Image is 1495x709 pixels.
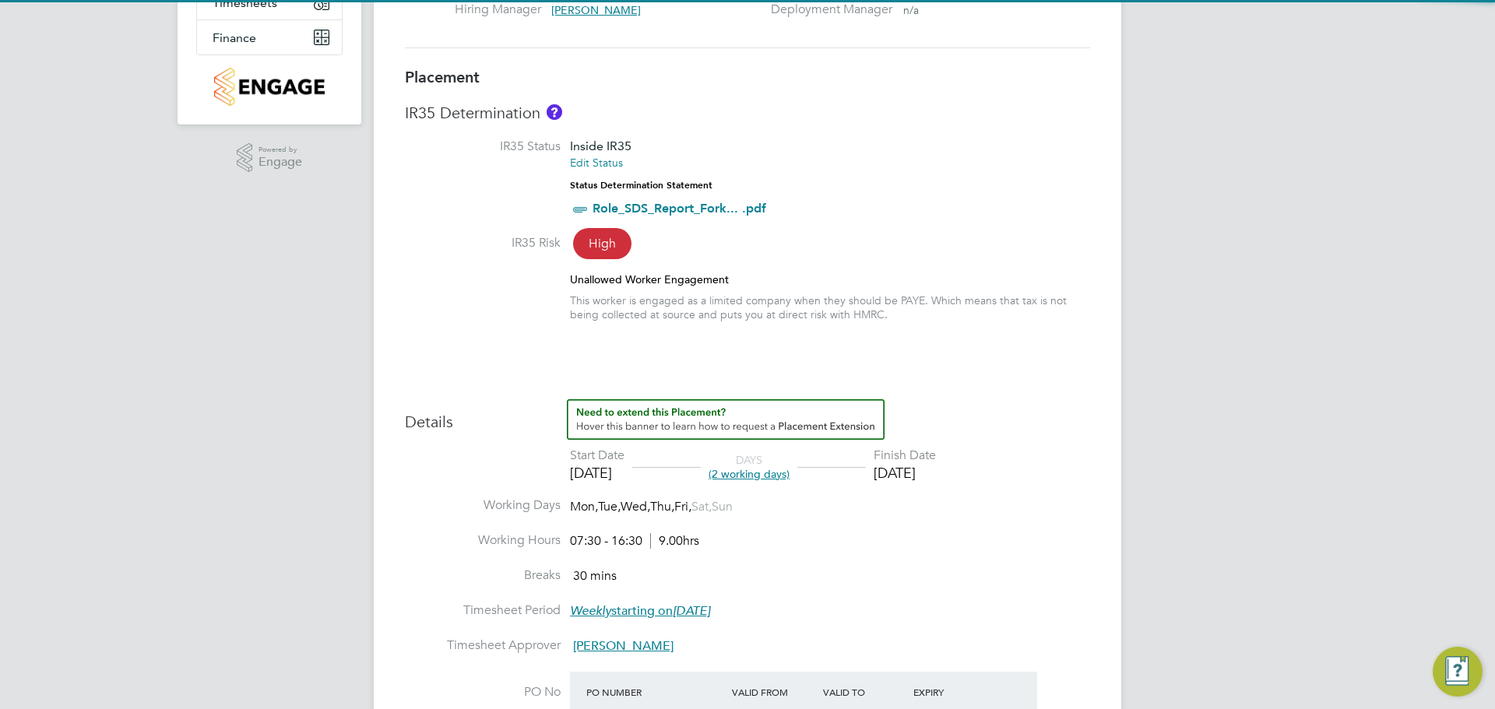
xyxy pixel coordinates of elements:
[570,180,712,191] strong: Status Determination Statement
[570,156,623,170] a: Edit Status
[570,293,1090,321] div: This worker is engaged as a limited company when they should be PAYE. Which means that tax is not...
[570,499,598,514] span: Mon,
[712,499,733,514] span: Sun
[1433,647,1483,697] button: Engage Resource Center
[674,499,691,514] span: Fri,
[903,3,919,17] span: n/a
[405,637,561,654] label: Timesheet Approver
[762,2,892,18] label: Deployment Manager
[405,103,1090,123] h3: IR35 Determination
[259,143,302,156] span: Powered by
[570,448,624,464] div: Start Date
[874,448,936,464] div: Finish Date
[650,533,699,549] span: 9.00hrs
[547,104,562,120] button: About IR35
[405,602,561,619] label: Timesheet Period
[701,453,797,481] div: DAYS
[728,678,819,706] div: Valid From
[551,3,641,17] span: [PERSON_NAME]
[673,603,710,619] em: [DATE]
[196,68,343,106] a: Go to home page
[405,532,561,549] label: Working Hours
[455,2,540,18] label: Hiring Manager
[691,499,712,514] span: Sat,
[570,603,611,619] em: Weekly
[570,464,624,482] div: [DATE]
[405,684,561,700] label: PO No
[874,464,936,482] div: [DATE]
[405,567,561,584] label: Breaks
[570,272,1090,286] div: Unallowed Worker Engagement
[621,499,650,514] span: Wed,
[570,603,710,619] span: starting on
[570,533,699,549] div: 07:30 - 16:30
[197,20,342,54] button: Finance
[567,399,885,440] button: How to extend a Placement?
[213,30,256,45] span: Finance
[214,68,324,106] img: countryside-properties-logo-retina.png
[709,467,790,481] span: (2 working days)
[405,139,561,155] label: IR35 Status
[570,139,631,153] span: Inside IR35
[405,497,561,514] label: Working Days
[582,678,728,706] div: PO Number
[598,499,621,514] span: Tue,
[909,678,1001,706] div: Expiry
[593,201,766,216] a: Role_SDS_Report_Fork... .pdf
[573,228,631,259] span: High
[573,568,617,584] span: 30 mins
[819,678,910,706] div: Valid To
[237,143,303,173] a: Powered byEngage
[259,156,302,169] span: Engage
[573,638,674,654] span: [PERSON_NAME]
[405,235,561,251] label: IR35 Risk
[405,399,1090,432] h3: Details
[650,499,674,514] span: Thu,
[405,68,480,86] b: Placement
